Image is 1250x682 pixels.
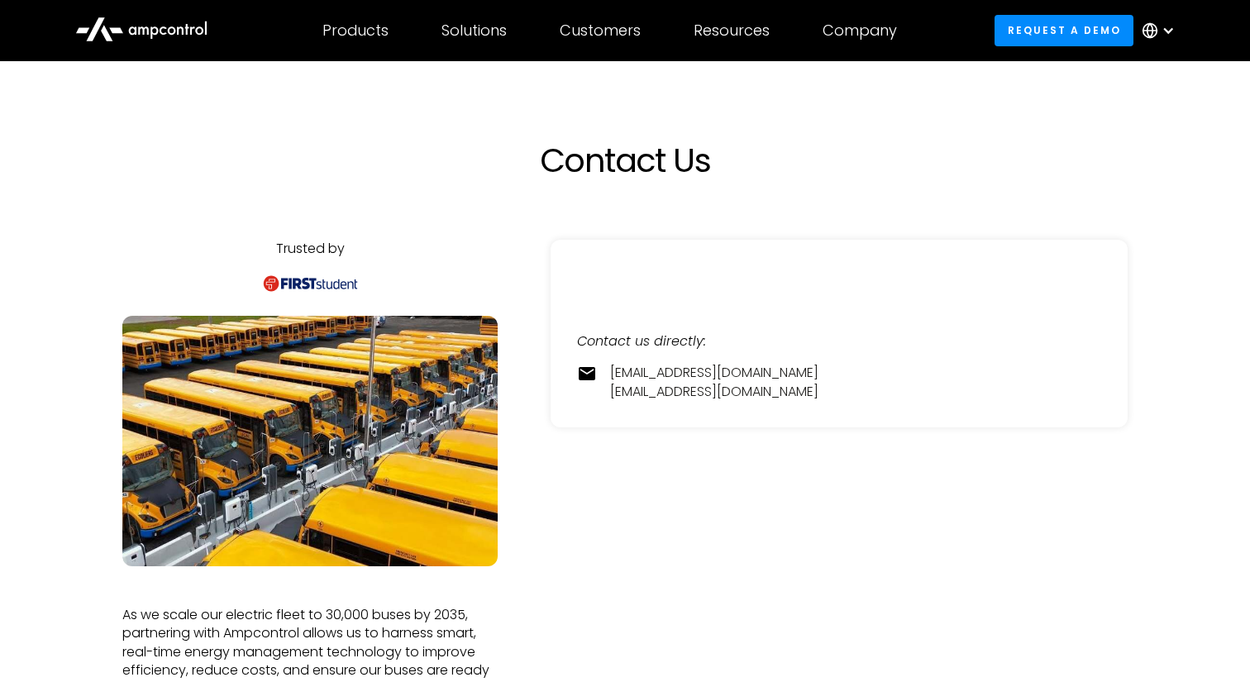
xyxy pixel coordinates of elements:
a: [EMAIL_ADDRESS][DOMAIN_NAME] [610,383,818,401]
div: Company [823,21,897,40]
div: Resources [694,21,770,40]
div: Products [322,21,389,40]
div: Solutions [441,21,507,40]
a: Request a demo [995,15,1133,45]
div: Customers [560,21,641,40]
a: [EMAIL_ADDRESS][DOMAIN_NAME] [610,364,818,382]
div: Contact us directly: [577,332,1101,351]
h1: Contact Us [261,141,989,180]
